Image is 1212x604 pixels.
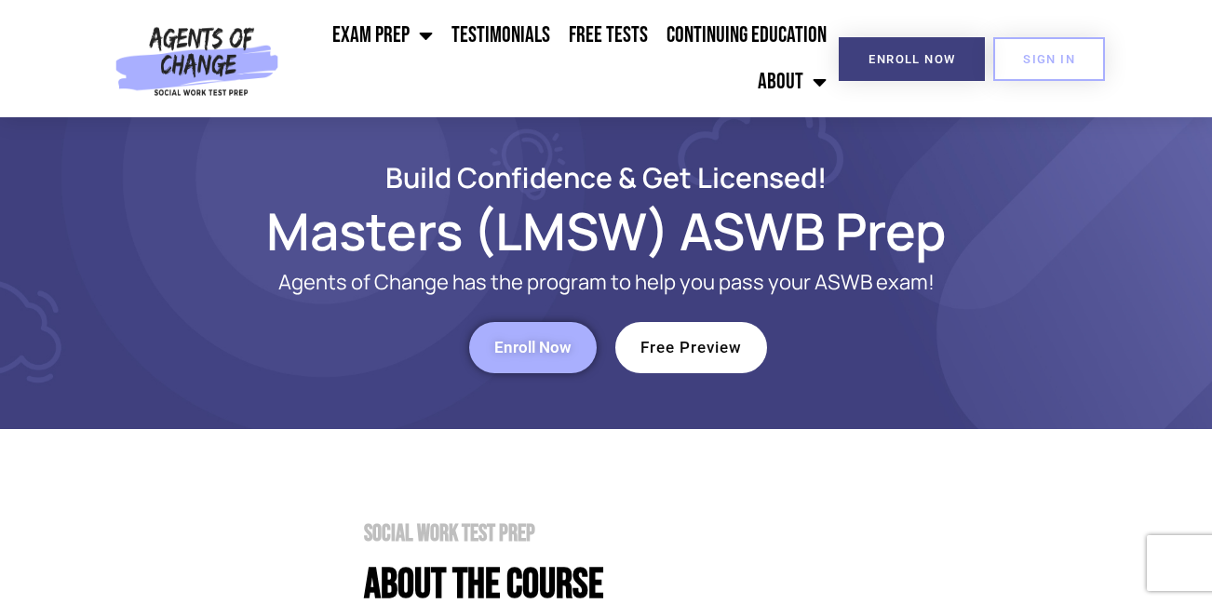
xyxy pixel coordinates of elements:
a: Testimonials [442,12,559,59]
span: SIGN IN [1023,53,1075,65]
a: About [748,59,836,105]
h2: Social Work Test Prep [364,522,1137,545]
h1: Masters (LMSW) ASWB Prep [75,209,1137,252]
span: Enroll Now [494,340,572,356]
a: Enroll Now [839,37,985,81]
a: SIGN IN [993,37,1105,81]
h2: Build Confidence & Get Licensed! [75,164,1137,191]
a: Exam Prep [323,12,442,59]
a: Free Preview [615,322,767,373]
span: Enroll Now [869,53,955,65]
p: Agents of Change has the program to help you pass your ASWB exam! [150,271,1062,294]
a: Free Tests [559,12,657,59]
a: Continuing Education [657,12,836,59]
span: Free Preview [640,340,742,356]
a: Enroll Now [469,322,597,373]
nav: Menu [287,12,836,105]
